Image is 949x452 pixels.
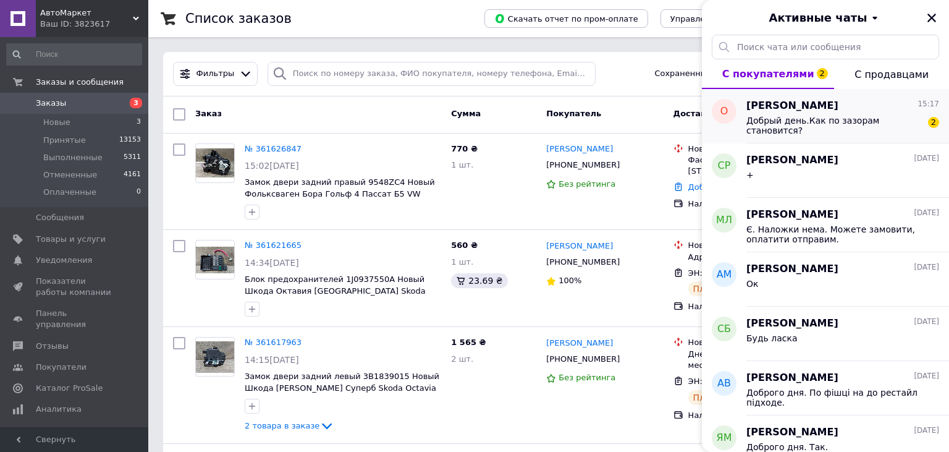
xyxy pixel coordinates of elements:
div: Наложенный платеж [688,410,816,421]
img: Фото товару [196,148,234,177]
span: [DATE] [914,371,939,382]
span: Замок двери задний левый 3B1839015 Новый Шкода [PERSON_NAME] Суперб Skoda Octavia Tour Superb [245,372,439,404]
span: Добрый день.Как по зазорам становится? [746,116,922,135]
div: Наложенный платеж [688,301,816,312]
span: Уведомления [36,255,92,266]
span: 100% [559,276,581,285]
span: [DATE] [914,425,939,436]
span: Скачать отчет по пром-оплате [494,13,638,24]
span: [PERSON_NAME] [746,153,838,168]
button: Скачать отчет по пром-оплате [484,9,648,28]
span: Инструменты вебмастера и SEO [36,425,114,447]
span: + [746,170,754,180]
div: Нова Пошта [688,240,816,251]
span: ЭН: 20451247192389 [688,268,777,278]
button: Управление статусами [660,9,777,28]
a: № 361617963 [245,338,302,347]
div: 23.69 ₴ [451,273,507,288]
span: С продавцами [854,69,929,80]
div: Наложенный платеж [688,198,816,210]
button: Активные чаты [736,10,914,26]
span: АМ [717,268,732,282]
span: Є. Наложки нема. Можете замовити, оплатити отправим. [746,224,922,244]
span: 3 [137,117,141,128]
span: Товары и услуги [36,234,106,245]
span: [DATE] [914,153,939,164]
span: 2 [928,117,939,128]
span: Покупатель [546,109,601,118]
span: СБ [717,322,731,336]
div: Нова Пошта [688,143,816,155]
button: С продавцами [834,59,949,89]
span: 3 [130,98,142,108]
a: Блок предохранителей 1J0937550A Новый Шкода Октавия [GEOGRAPHIC_DATA] Skoda Octavia Tour [245,275,426,307]
span: [DATE] [914,317,939,327]
span: Аналитика [36,404,82,415]
span: Доброго дня. По фішці на до рестайл підходе. [746,388,922,407]
span: Панель управления [36,308,114,330]
span: Оплаченные [43,187,96,198]
span: 4161 [124,169,141,181]
div: Планируемый [688,281,762,296]
span: 13153 [119,135,141,146]
span: СР [718,159,731,173]
span: Доброго дня. Так. [746,442,828,452]
div: Адрес [STREET_ADDRESS] 68 [688,252,816,263]
button: МЛ[PERSON_NAME][DATE]Є. Наложки нема. Можете замовити, оплатити отправим. [702,198,949,252]
span: Доставка и оплата [673,109,761,118]
span: 15:02[DATE] [245,161,299,171]
span: Заказ [195,109,222,118]
span: Показатели работы компании [36,276,114,298]
button: О[PERSON_NAME]15:17Добрый день.Как по зазорам становится?2 [702,89,949,143]
div: Нова Пошта [688,337,816,348]
div: [PHONE_NUMBER] [544,254,622,270]
span: 770 ₴ [451,144,478,153]
button: С покупателями2 [702,59,834,89]
a: Добавить ЭН [688,182,743,192]
span: [PERSON_NAME] [746,262,838,276]
span: [PERSON_NAME] [746,99,838,113]
span: Управление статусами [670,14,767,23]
span: 15:17 [917,99,939,109]
h1: Список заказов [185,11,292,26]
span: Каталог ProSale [36,383,103,394]
span: Сохраненные фильтры: [654,68,755,80]
span: Новые [43,117,70,128]
span: Без рейтинга [559,373,615,382]
button: Закрыть [924,11,939,25]
span: [PERSON_NAME] [746,208,838,222]
span: [PERSON_NAME] [746,317,838,331]
span: Принятые [43,135,86,146]
a: [PERSON_NAME] [546,241,613,252]
span: Отмененные [43,169,97,181]
span: [DATE] [914,208,939,218]
span: Ок [746,279,758,289]
a: Фото товару [195,240,235,279]
span: [DATE] [914,262,939,273]
span: Без рейтинга [559,179,615,189]
a: № 361621665 [245,241,302,250]
span: Сумма [451,109,481,118]
a: № 361626847 [245,144,302,153]
span: АВ [717,377,731,391]
span: О [720,104,728,119]
div: [PHONE_NUMBER] [544,351,622,367]
img: Фото товару [196,247,234,273]
div: Днепр, №42 (до 30 кг на одно место): [STREET_ADDRESS] [688,349,816,371]
a: 2 товара в заказе [245,421,334,430]
span: 14:34[DATE] [245,258,299,268]
a: [PERSON_NAME] [546,338,613,349]
span: АвтоМаркет [40,7,133,19]
span: ЯМ [717,431,732,445]
span: 5311 [124,152,141,163]
input: Поиск чата или сообщения [712,35,939,59]
a: Замок двери задний правый 9548ZC4 Новый Фольксваген Бора Гольф 4 Пассат Б5 VW Bora Golf IV Passat B5 [245,177,435,210]
button: СР[PERSON_NAME][DATE]+ [702,143,949,198]
button: СБ[PERSON_NAME][DATE]Будь ласка [702,307,949,361]
div: [PHONE_NUMBER] [544,157,622,173]
a: Фото товару [195,337,235,377]
a: Фото товару [195,143,235,183]
span: Сообщения [36,212,84,223]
